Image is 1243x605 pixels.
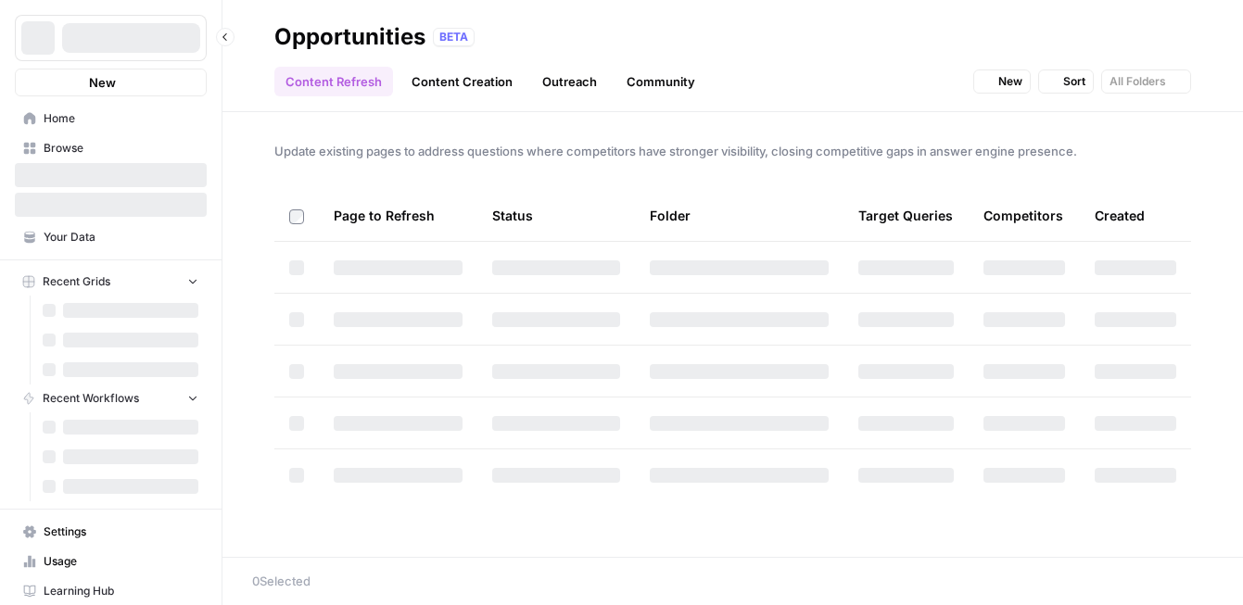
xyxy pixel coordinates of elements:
span: Usage [44,553,198,570]
div: BETA [433,28,475,46]
span: Sort [1063,73,1085,90]
button: Sort [1038,69,1094,94]
button: All Folders [1101,69,1191,94]
a: Community [615,67,706,96]
span: New [89,73,116,92]
a: Outreach [531,67,608,96]
a: Usage [15,547,207,576]
div: Opportunities [274,22,425,52]
span: All Folders [1110,73,1166,90]
a: Your Data [15,222,207,252]
button: New [15,69,207,96]
div: Status [492,190,533,241]
span: Learning Hub [44,583,198,599]
div: Folder [650,190,691,241]
div: Page to Refresh [334,190,463,241]
a: Browse [15,133,207,163]
span: Browse [44,140,198,157]
div: Competitors [983,190,1063,241]
div: Created [1095,190,1145,241]
span: Recent Grids [43,273,110,290]
span: Settings [44,523,198,540]
div: 0 Selected [252,572,1213,590]
a: Content Creation [400,67,524,96]
a: Content Refresh [274,67,393,96]
span: Update existing pages to address questions where competitors have stronger visibility, closing co... [274,142,1191,160]
a: Settings [15,517,207,547]
span: New [998,73,1022,90]
span: Recent Workflows [43,390,139,407]
a: Home [15,104,207,133]
button: Recent Grids [15,268,207,296]
button: Recent Workflows [15,384,207,412]
span: Your Data [44,229,198,246]
div: Target Queries [858,190,953,241]
span: Home [44,110,198,127]
button: New [973,69,1031,94]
